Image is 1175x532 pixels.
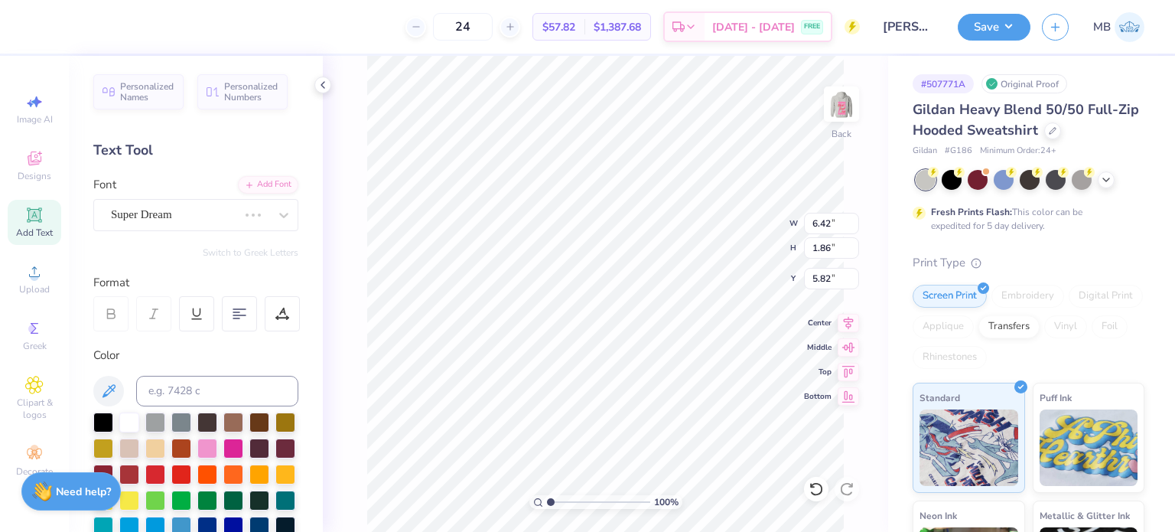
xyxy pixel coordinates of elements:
[93,140,298,161] div: Text Tool
[594,19,641,35] span: $1,387.68
[931,205,1119,233] div: This color can be expedited for 5 day delivery.
[913,315,974,338] div: Applique
[16,465,53,478] span: Decorate
[16,227,53,239] span: Add Text
[18,170,51,182] span: Designs
[712,19,795,35] span: [DATE] - [DATE]
[238,176,298,194] div: Add Font
[978,315,1040,338] div: Transfers
[980,145,1056,158] span: Minimum Order: 24 +
[654,495,679,509] span: 100 %
[913,254,1144,272] div: Print Type
[23,340,47,352] span: Greek
[93,176,116,194] label: Font
[224,81,278,103] span: Personalized Numbers
[136,376,298,406] input: e.g. 7428 c
[542,19,575,35] span: $57.82
[931,206,1012,218] strong: Fresh Prints Flash:
[826,89,857,119] img: Back
[1040,508,1130,524] span: Metallic & Glitter Ink
[945,145,972,158] span: # G186
[981,74,1067,93] div: Original Proof
[93,347,298,364] div: Color
[1093,18,1111,36] span: MB
[913,346,987,369] div: Rhinestones
[919,410,1018,486] img: Standard
[1040,410,1138,486] img: Puff Ink
[958,14,1030,41] button: Save
[433,13,493,41] input: – –
[17,113,53,126] span: Image AI
[93,274,300,292] div: Format
[1040,390,1072,406] span: Puff Ink
[913,74,974,93] div: # 507771A
[804,342,832,353] span: Middle
[919,390,960,406] span: Standard
[1115,12,1144,42] img: Marianne Bagtang
[804,318,832,328] span: Center
[1093,12,1144,42] a: MB
[804,21,820,32] span: FREE
[804,367,832,377] span: Top
[203,246,298,259] button: Switch to Greek Letters
[871,11,946,42] input: Untitled Design
[1092,315,1128,338] div: Foil
[1069,285,1143,308] div: Digital Print
[913,100,1139,139] span: Gildan Heavy Blend 50/50 Full-Zip Hooded Sweatshirt
[1044,315,1087,338] div: Vinyl
[913,145,937,158] span: Gildan
[8,397,61,421] span: Clipart & logos
[19,283,50,295] span: Upload
[804,391,832,402] span: Bottom
[913,285,987,308] div: Screen Print
[832,127,851,141] div: Back
[56,485,111,499] strong: Need help?
[120,81,174,103] span: Personalized Names
[919,508,957,524] span: Neon Ink
[991,285,1064,308] div: Embroidery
